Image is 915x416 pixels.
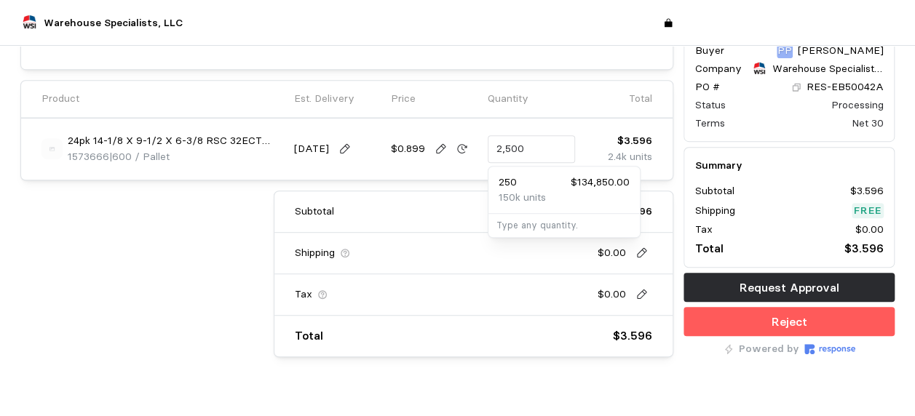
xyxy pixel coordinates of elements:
[488,91,528,107] p: Quantity
[68,150,109,163] span: 1573666
[772,312,807,330] p: Reject
[44,15,183,31] p: Warehouse Specialists, LLC
[608,133,652,149] p: $3.596
[798,42,884,58] p: [PERSON_NAME]
[294,141,329,157] p: [DATE]
[295,287,312,303] p: Tax
[613,327,652,345] p: $3.596
[740,278,839,296] p: Request Approval
[694,79,719,95] p: PO #
[41,91,79,107] p: Product
[684,273,895,302] button: Request Approval
[294,91,354,107] p: Est. Delivery
[608,149,652,165] p: 2.4k units
[777,42,792,58] p: PP
[598,245,626,261] p: $0.00
[496,136,566,162] input: Qty
[854,202,882,218] p: Free
[598,287,626,303] p: $0.00
[852,116,884,131] div: Net 30
[694,97,725,113] div: Status
[41,138,63,159] img: svg%3e
[694,42,724,58] p: Buyer
[694,183,734,199] p: Subtotal
[694,116,724,131] div: Terms
[831,97,884,113] div: Processing
[694,158,884,173] h5: Summary
[295,245,335,261] p: Shipping
[295,204,334,220] p: Subtotal
[804,344,855,354] img: Response Logo
[391,141,425,157] p: $0.899
[772,61,884,77] p: Warehouse Specialists, LLC
[109,150,170,163] span: | 600 / Pallet
[844,239,884,257] p: $3.596
[694,202,734,218] p: Shipping
[694,239,723,257] p: Total
[571,175,630,191] p: $134,850.00
[295,327,323,345] p: Total
[496,219,633,232] p: Type any quantity.
[391,91,416,107] p: Price
[68,133,284,149] p: 24pk 14-1/8 X 9-1/2 X 6-3/8 RSC 32ECT Kraft
[629,91,652,107] p: Total
[739,341,799,357] p: Powered by
[499,175,517,191] p: 250
[855,222,884,238] p: $0.00
[694,61,741,77] p: Company
[499,190,546,206] p: 150k units
[850,183,884,199] p: $3.596
[684,307,895,336] button: Reject
[807,79,884,95] p: RES-EB50042A
[694,222,712,238] p: Tax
